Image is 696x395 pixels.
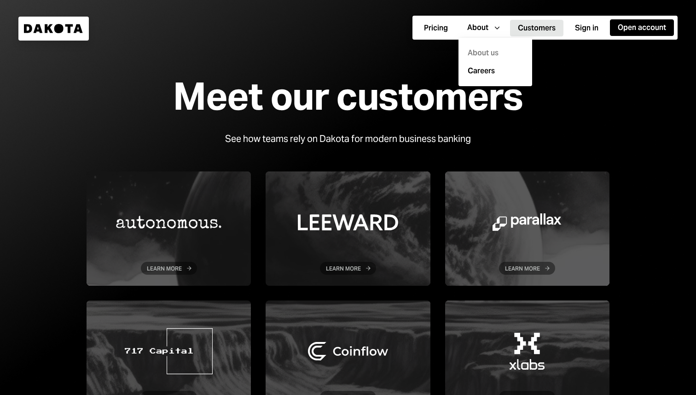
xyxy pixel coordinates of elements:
[173,76,522,117] div: Meet our customers
[225,132,471,146] div: See how teams rely on Dakota for modern business banking
[468,66,530,77] a: Careers
[464,44,527,62] div: About us
[567,19,606,37] a: Sign in
[459,19,506,36] button: About
[567,20,606,36] button: Sign in
[464,43,527,62] a: About us
[510,20,563,36] button: Customers
[416,20,456,36] button: Pricing
[467,23,488,33] div: About
[416,19,456,37] a: Pricing
[610,19,674,36] button: Open account
[510,19,563,37] a: Customers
